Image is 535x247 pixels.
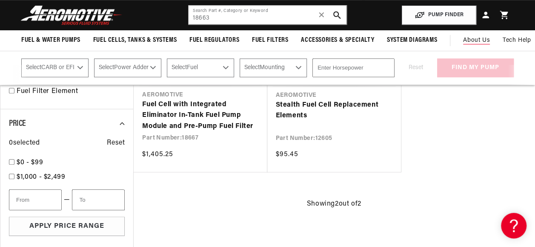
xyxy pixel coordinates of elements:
summary: Fuel Cells, Tanks & Systems [87,30,183,50]
summary: System Diagrams [381,30,443,50]
span: — [64,195,70,206]
a: About Us [457,30,496,51]
input: Search by Part Number, Category or Keyword [189,6,346,24]
span: System Diagrams [387,36,437,45]
a: Fuel Cell with Integrated Eliminator In-Tank Fuel Pump Module and Pre-Pump Fuel Filter [142,99,258,132]
button: Apply Price Range [9,217,125,236]
span: ✕ [318,8,326,22]
select: CARB or EFI [21,58,89,77]
img: Aeromotive [18,5,125,25]
span: Fuel Regulators [189,36,239,45]
span: Fuel & Water Pumps [21,36,80,45]
span: Fuel Cells, Tanks & Systems [93,36,177,45]
input: From [9,189,62,210]
button: PUMP FINDER [402,6,476,25]
span: 0 selected [9,138,40,149]
input: To [72,189,125,210]
select: Fuel [167,58,234,77]
summary: Fuel Filters [246,30,295,50]
input: Enter Horsepower [312,58,395,77]
span: Tech Help [503,36,531,45]
span: $0 - $99 [17,159,43,166]
button: search button [328,6,346,24]
select: Mounting [240,58,307,77]
a: Fuel Filter Element [17,86,125,97]
span: About Us [463,37,490,44]
span: Fuel Filters [252,36,288,45]
span: Reset [107,138,125,149]
summary: Fuel & Water Pumps [15,30,87,50]
span: $1,000 - $2,499 [17,174,66,180]
span: Price [9,119,26,128]
a: Stealth Fuel Cell Replacement Elements [276,100,392,122]
select: Power Adder [94,58,161,77]
summary: Accessories & Specialty [295,30,381,50]
span: Accessories & Specialty [301,36,374,45]
summary: Fuel Regulators [183,30,246,50]
span: Showing 2 out of 2 [307,199,361,210]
